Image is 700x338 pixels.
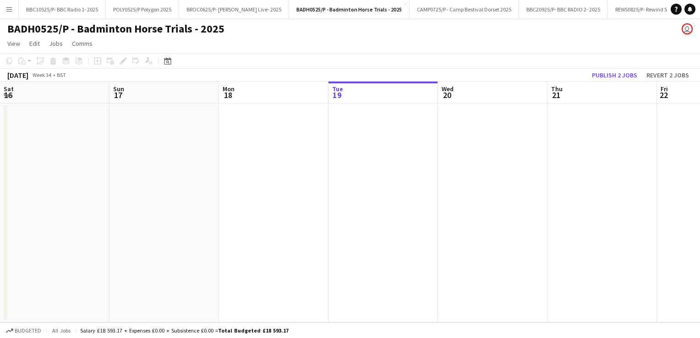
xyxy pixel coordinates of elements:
[7,22,224,36] h1: BADH0525/P - Badminton Horse Trials - 2025
[7,71,28,80] div: [DATE]
[331,90,343,100] span: 19
[659,90,668,100] span: 22
[72,39,93,48] span: Comms
[30,71,53,78] span: Week 34
[221,90,235,100] span: 18
[410,0,519,18] button: CAMP0725/P - Camp Bestival Dorset 2025
[4,38,24,49] a: View
[643,69,693,81] button: Revert 2 jobs
[5,326,43,336] button: Budgeted
[223,85,235,93] span: Mon
[26,38,44,49] a: Edit
[588,69,641,81] button: Publish 2 jobs
[2,90,14,100] span: 16
[179,0,289,18] button: BROC0625/P- [PERSON_NAME] Live- 2025
[4,85,14,93] span: Sat
[218,327,289,334] span: Total Budgeted £18 593.17
[68,38,96,49] a: Comms
[661,85,668,93] span: Fri
[19,0,106,18] button: BBC10525/P- BBC Radio 1- 2025
[551,85,563,93] span: Thu
[80,327,289,334] div: Salary £18 593.17 + Expenses £0.00 + Subsistence £0.00 =
[442,85,454,93] span: Wed
[682,23,693,34] app-user-avatar: Grace Shorten
[45,38,66,49] a: Jobs
[112,90,124,100] span: 17
[440,90,454,100] span: 20
[332,85,343,93] span: Tue
[550,90,563,100] span: 21
[289,0,410,18] button: BADH0525/P - Badminton Horse Trials - 2025
[57,71,66,78] div: BST
[113,85,124,93] span: Sun
[106,0,179,18] button: POLY0525/P Polygon 2025
[608,0,700,18] button: REWS0825/P- Rewind South- 2025
[519,0,608,18] button: BBC20925/P- BBC RADIO 2- 2025
[49,39,63,48] span: Jobs
[7,39,20,48] span: View
[15,327,41,334] span: Budgeted
[50,327,72,334] span: All jobs
[29,39,40,48] span: Edit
